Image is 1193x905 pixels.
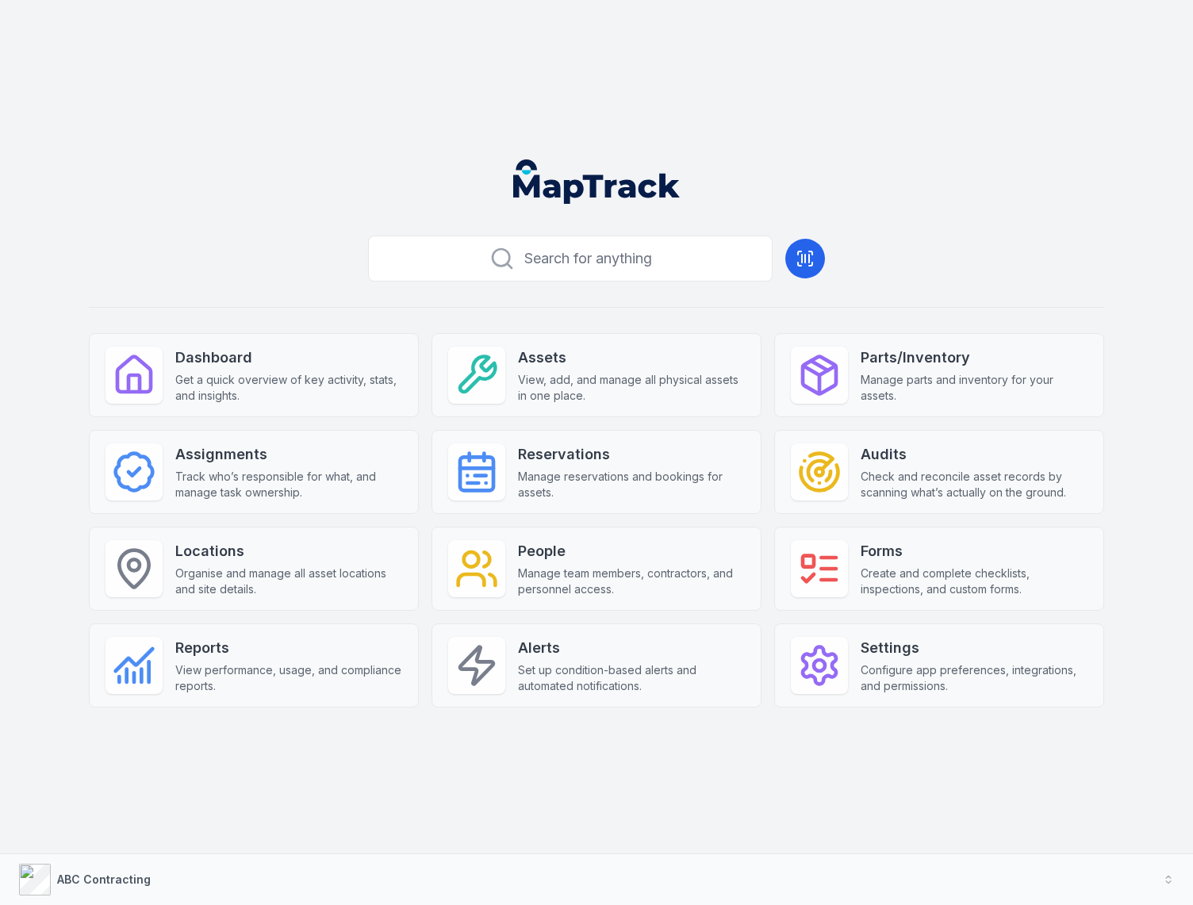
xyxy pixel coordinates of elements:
a: AlertsSet up condition-based alerts and automated notifications. [432,623,761,708]
a: PeopleManage team members, contractors, and personnel access. [432,527,761,611]
span: Set up condition-based alerts and automated notifications. [518,662,745,694]
span: Manage parts and inventory for your assets. [861,372,1088,404]
strong: Dashboard [175,347,402,369]
span: Get a quick overview of key activity, stats, and insights. [175,372,402,404]
strong: Settings [861,637,1088,659]
span: Track who’s responsible for what, and manage task ownership. [175,469,402,500]
a: AssignmentsTrack who’s responsible for what, and manage task ownership. [89,430,419,514]
strong: Assets [518,347,745,369]
strong: Reports [175,637,402,659]
span: Configure app preferences, integrations, and permissions. [861,662,1088,694]
strong: Alerts [518,637,745,659]
a: AssetsView, add, and manage all physical assets in one place. [432,333,761,417]
a: Parts/InventoryManage parts and inventory for your assets. [774,333,1104,417]
span: Check and reconcile asset records by scanning what’s actually on the ground. [861,469,1088,500]
a: FormsCreate and complete checklists, inspections, and custom forms. [774,527,1104,611]
strong: People [518,540,745,562]
a: ReservationsManage reservations and bookings for assets. [432,430,761,514]
strong: ABC Contracting [57,872,151,886]
span: View performance, usage, and compliance reports. [175,662,402,694]
strong: Forms [861,540,1088,562]
nav: Global [488,159,705,204]
strong: Audits [861,443,1088,466]
strong: Parts/Inventory [861,347,1088,369]
a: ReportsView performance, usage, and compliance reports. [89,623,419,708]
a: LocationsOrganise and manage all asset locations and site details. [89,527,419,611]
span: Search for anything [524,247,652,270]
span: Manage team members, contractors, and personnel access. [518,566,745,597]
strong: Assignments [175,443,402,466]
strong: Reservations [518,443,745,466]
a: DashboardGet a quick overview of key activity, stats, and insights. [89,333,419,417]
button: Search for anything [368,236,773,282]
span: Manage reservations and bookings for assets. [518,469,745,500]
span: Organise and manage all asset locations and site details. [175,566,402,597]
a: AuditsCheck and reconcile asset records by scanning what’s actually on the ground. [774,430,1104,514]
span: Create and complete checklists, inspections, and custom forms. [861,566,1088,597]
a: SettingsConfigure app preferences, integrations, and permissions. [774,623,1104,708]
strong: Locations [175,540,402,562]
span: View, add, and manage all physical assets in one place. [518,372,745,404]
